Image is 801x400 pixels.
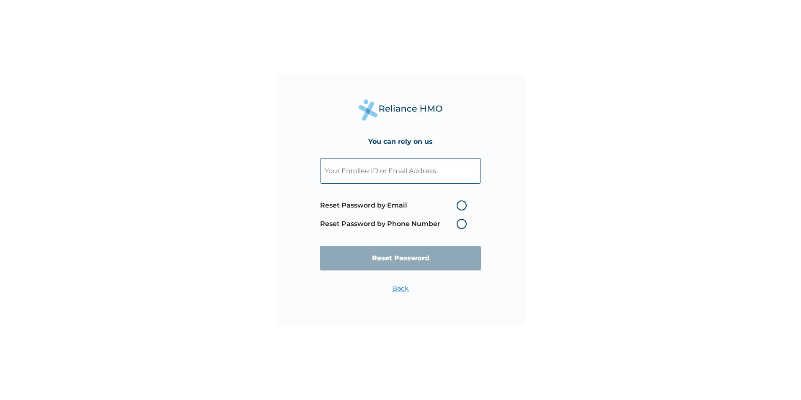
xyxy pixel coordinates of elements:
a: Back [392,284,409,292]
label: Reset Password by Email [320,200,471,210]
input: Your Enrollee ID or Email Address [320,158,481,184]
h4: You can rely on us [368,138,433,145]
label: Reset Password by Phone Number [320,219,471,229]
span: Password reset method [320,196,471,233]
img: Reliance Health's Logo [359,99,442,121]
input: Reset Password [320,246,481,270]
